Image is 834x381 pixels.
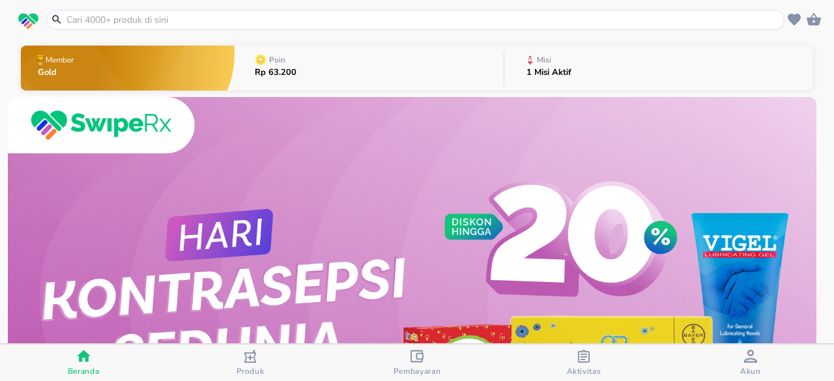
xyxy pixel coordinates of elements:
[526,68,571,77] p: 1 Misi Aktif
[46,56,74,64] p: Member
[237,366,265,376] span: Produk
[667,345,834,381] button: Akun
[567,366,601,376] span: Aktivitas
[235,42,504,94] button: PoinRp 63.200
[255,68,296,77] p: Rp 63.200
[740,366,761,376] span: Akun
[167,345,334,381] button: Produk
[394,366,441,376] span: Pembayaran
[38,68,76,77] p: Gold
[269,56,285,64] p: Poin
[18,13,38,30] img: logo_swiperx_s.bd005f3b.svg
[500,345,667,381] button: Aktivitas
[68,366,100,376] span: Beranda
[334,345,500,381] button: Pembayaran
[65,13,781,27] input: Cari 4000+ produk di sini
[504,42,813,94] button: Misi1 Misi Aktif
[537,56,551,64] p: Misi
[21,42,235,94] button: MemberGold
